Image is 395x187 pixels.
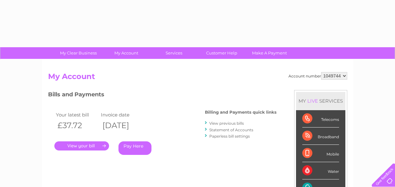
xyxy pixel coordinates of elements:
th: [DATE] [99,119,145,132]
a: Statement of Accounts [209,127,253,132]
h3: Bills and Payments [48,90,277,101]
a: View previous bills [209,121,244,126]
h4: Billing and Payments quick links [205,110,277,115]
a: . [54,141,109,150]
td: Invoice date [99,110,145,119]
a: Paperless bill settings [209,134,250,139]
div: Broadband [302,127,339,145]
td: Your latest bill [54,110,100,119]
a: My Account [100,47,152,59]
a: Services [148,47,200,59]
a: My Clear Business [52,47,104,59]
a: Pay Here [118,141,151,155]
a: Make A Payment [244,47,295,59]
div: Mobile [302,145,339,162]
div: MY SERVICES [296,92,345,110]
div: Account number [288,72,347,80]
h2: My Account [48,72,347,84]
div: Water [302,162,339,179]
a: Customer Help [196,47,248,59]
div: Telecoms [302,110,339,127]
th: £37.72 [54,119,100,132]
div: LIVE [306,98,319,104]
